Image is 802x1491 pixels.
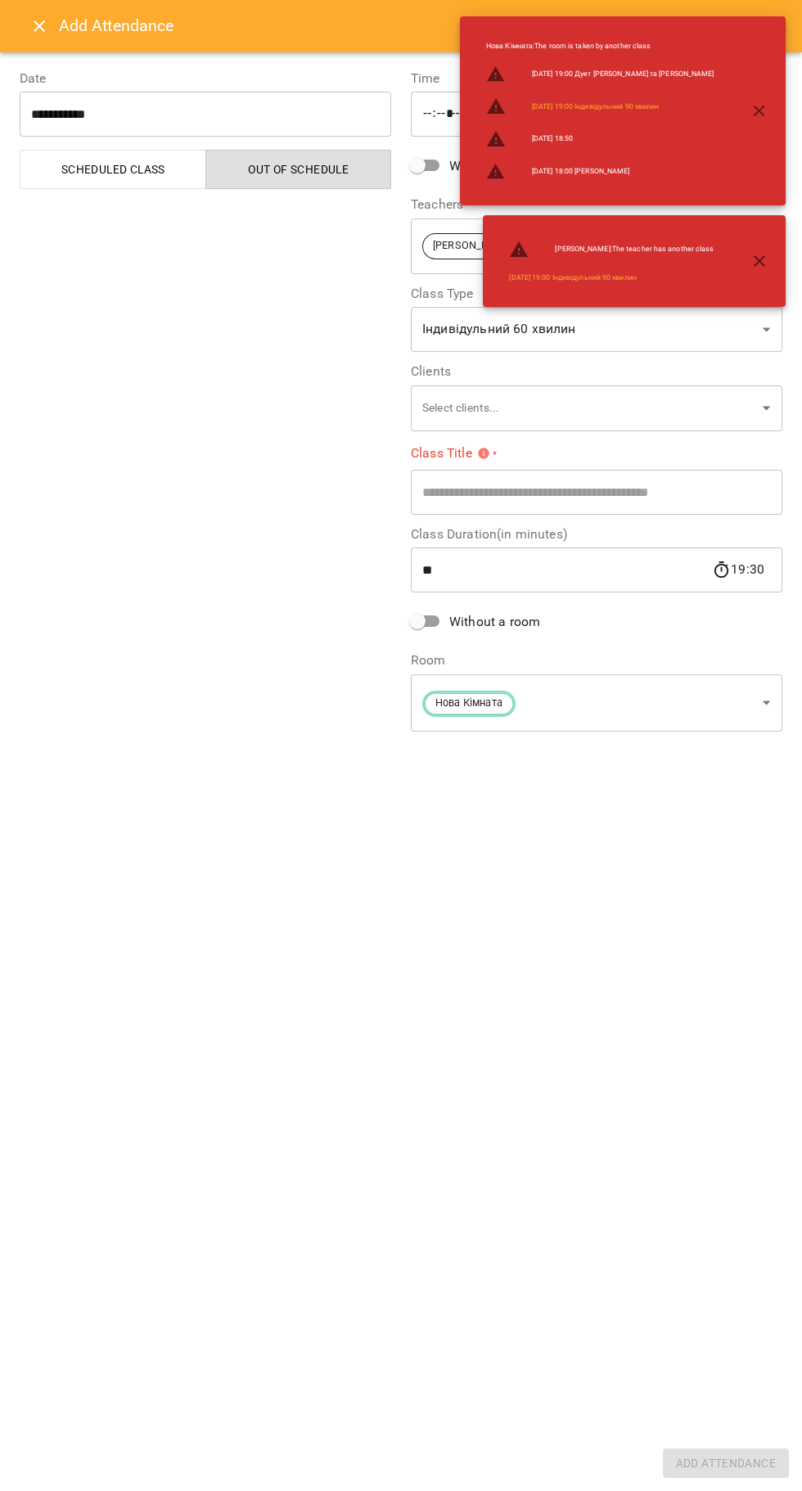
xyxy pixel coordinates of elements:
[411,307,782,353] div: Індивідульний 60 хвилин
[473,58,728,91] li: [DATE] 19:00 Дует [PERSON_NAME] та [PERSON_NAME]
[509,273,636,283] a: [DATE] 19:00 Індивідульний 90 хвилин
[20,150,206,189] button: Scheduled class
[59,13,782,38] h6: Add Attendance
[422,400,756,417] p: Select clients...
[205,150,392,189] button: Out of Schedule
[20,72,391,85] label: Date
[473,34,728,58] li: Нова Кімната : The room is taken by another class
[30,160,196,179] span: Scheduled class
[473,155,728,188] li: [DATE] 18:00 [PERSON_NAME]
[411,673,782,732] div: Нова Кімната
[411,528,782,541] label: Class Duration(in minutes)
[411,447,490,460] span: Class Title
[449,612,540,632] span: Without a room
[496,233,727,266] li: [PERSON_NAME] : The teacher has another class
[449,156,553,176] span: Without a teacher
[411,365,782,378] label: Clients
[411,198,782,211] label: Teachers
[477,447,490,460] svg: Please specify class title or select clients
[411,72,782,85] label: Time
[411,385,782,431] div: Select clients...
[20,7,59,46] button: Close
[411,287,782,300] label: Class Type
[216,160,382,179] span: Out of Schedule
[473,123,728,155] li: [DATE] 18:50
[411,654,782,667] label: Room
[411,218,782,274] div: [PERSON_NAME]
[423,238,523,254] span: [PERSON_NAME]
[426,696,512,711] span: Нова Кімната
[532,101,659,112] a: [DATE] 19:00 Індивідульний 90 хвилин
